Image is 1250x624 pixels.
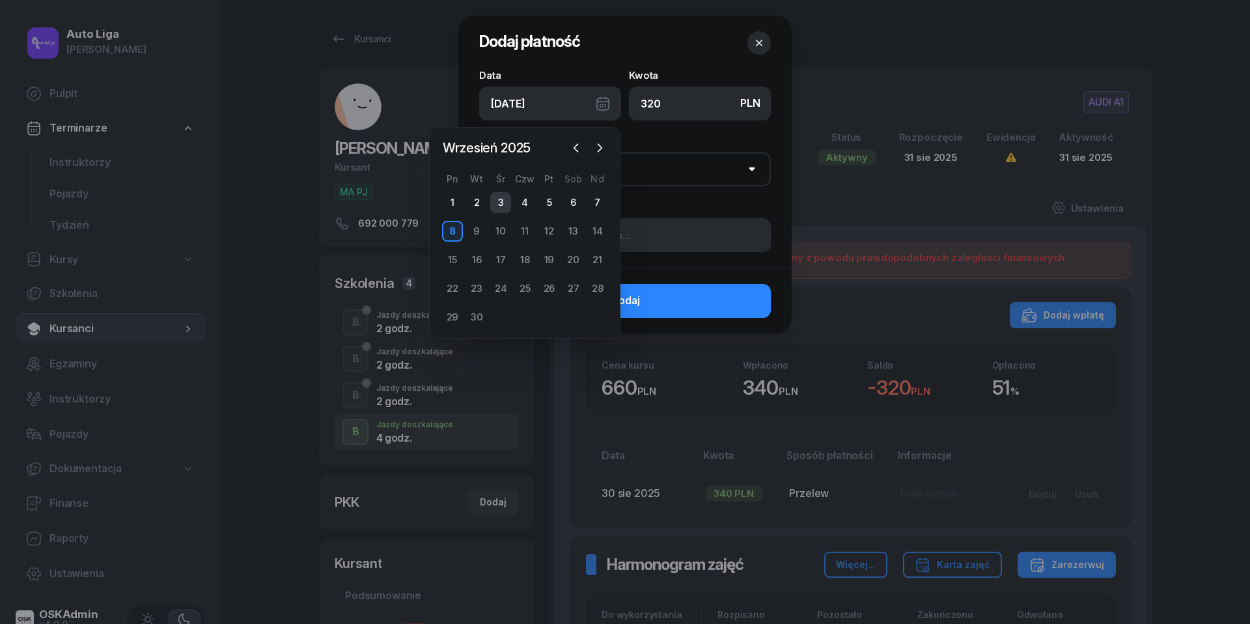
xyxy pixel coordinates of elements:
[479,218,771,252] input: Np. zaliczka, pierwsza rata...
[561,173,585,184] div: Sob
[513,173,537,184] div: Czw
[563,192,584,213] div: 6
[479,284,771,318] button: Dodaj
[489,173,513,184] div: Śr
[537,173,561,184] div: Pt
[587,192,608,213] div: 7
[490,192,511,213] div: 3
[538,192,559,213] div: 5
[479,32,580,51] span: Dodaj płatność
[442,221,463,242] div: 8
[611,292,640,309] span: Dodaj
[442,192,463,213] div: 1
[466,192,487,213] div: 2
[437,137,536,158] span: Wrzesień 2025
[585,173,609,184] div: Nd
[514,192,535,213] div: 4
[629,87,771,121] input: 0
[464,173,488,184] div: Wt
[440,173,464,184] div: Pn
